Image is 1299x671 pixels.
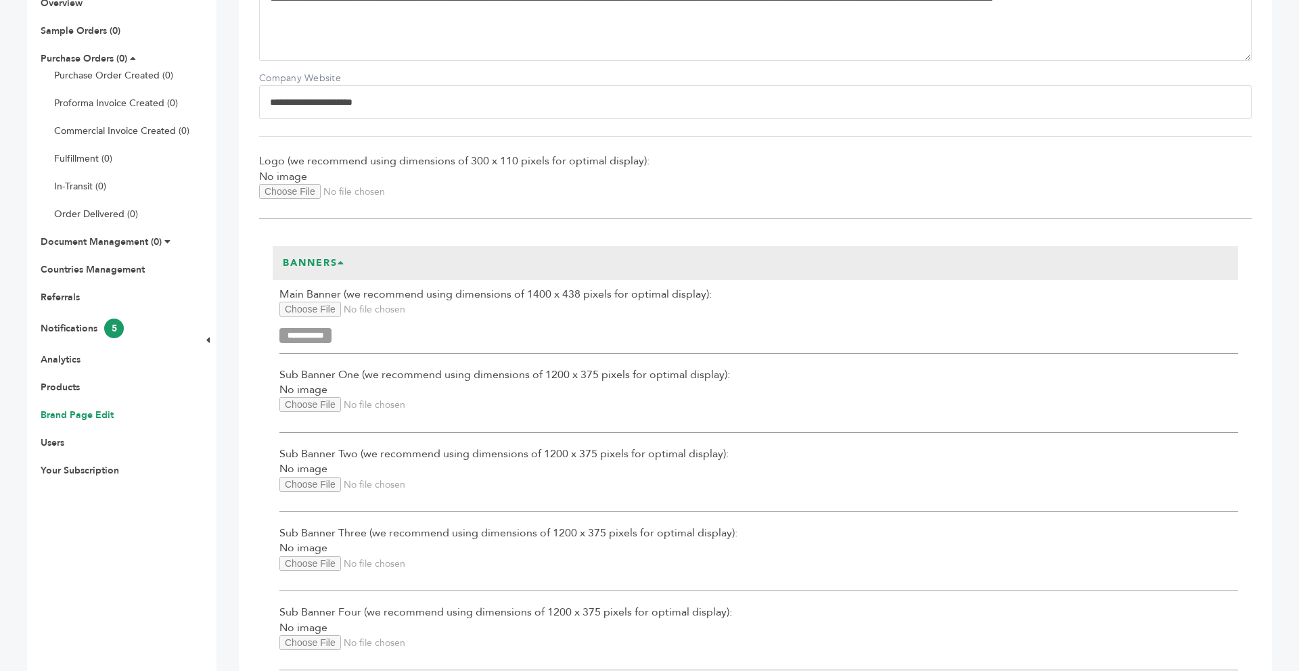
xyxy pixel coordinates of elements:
[259,154,1252,219] div: No image
[279,367,1238,382] span: Sub Banner One (we recommend using dimensions of 1200 x 375 pixels for optimal display):
[279,446,1238,512] div: No image
[54,97,178,110] a: Proforma Invoice Created (0)
[41,353,81,366] a: Analytics
[279,526,1238,591] div: No image
[41,436,64,449] a: Users
[41,263,145,276] a: Countries Management
[259,72,354,85] label: Company Website
[41,235,162,248] a: Document Management (0)
[41,24,120,37] a: Sample Orders (0)
[279,367,1238,433] div: No image
[41,409,114,421] a: Brand Page Edit
[54,152,112,165] a: Fulfillment (0)
[279,605,1238,620] span: Sub Banner Four (we recommend using dimensions of 1200 x 375 pixels for optimal display):
[41,52,127,65] a: Purchase Orders (0)
[54,69,173,82] a: Purchase Order Created (0)
[259,154,1252,168] span: Logo (we recommend using dimensions of 300 x 110 pixels for optimal display):
[41,322,124,335] a: Notifications5
[279,287,1238,302] span: Main Banner (we recommend using dimensions of 1400 x 438 pixels for optimal display):
[54,208,138,221] a: Order Delivered (0)
[54,180,106,193] a: In-Transit (0)
[54,124,189,137] a: Commercial Invoice Created (0)
[41,291,80,304] a: Referrals
[279,605,1238,670] div: No image
[279,526,1238,540] span: Sub Banner Three (we recommend using dimensions of 1200 x 375 pixels for optimal display):
[41,464,119,477] a: Your Subscription
[104,319,124,338] span: 5
[41,381,80,394] a: Products
[273,246,355,280] h3: Banners
[279,446,1238,461] span: Sub Banner Two (we recommend using dimensions of 1200 x 375 pixels for optimal display):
